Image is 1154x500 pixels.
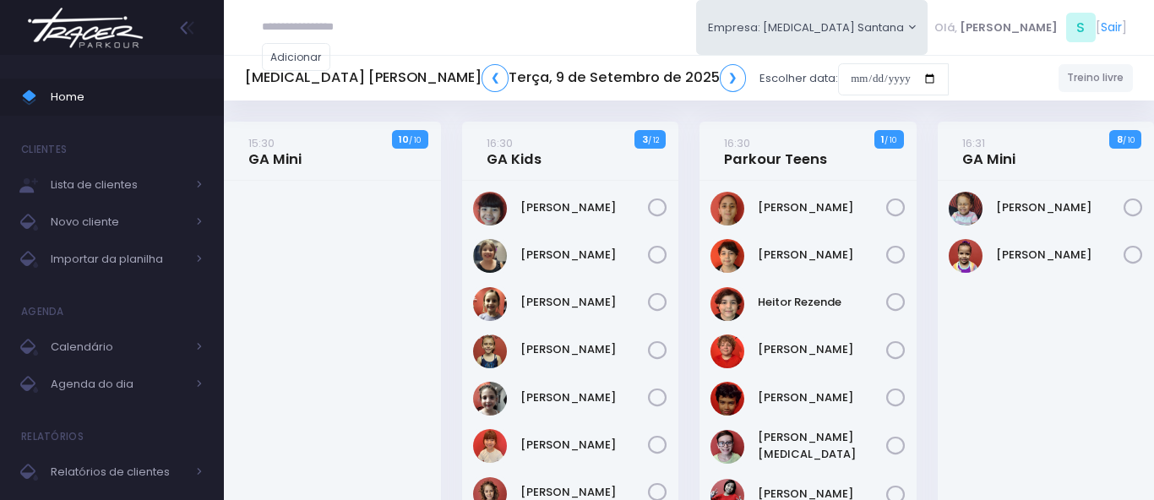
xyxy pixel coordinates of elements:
[724,134,827,168] a: 16:30Parkour Teens
[248,134,302,168] a: 15:30GA Mini
[487,134,542,168] a: 16:30GA Kids
[399,133,409,146] strong: 10
[487,135,513,151] small: 16:30
[1101,19,1122,36] a: Sair
[928,8,1133,46] div: [ ]
[51,248,186,270] span: Importar da planilha
[758,429,885,462] a: [PERSON_NAME][MEDICAL_DATA]
[724,135,750,151] small: 16:30
[1117,133,1123,146] strong: 8
[248,135,275,151] small: 15:30
[710,192,744,226] img: Anna Júlia Roque Silva
[996,199,1124,216] a: [PERSON_NAME]
[245,59,949,98] div: Escolher data:
[1059,64,1134,92] a: Treino livre
[21,133,67,166] h4: Clientes
[473,192,507,226] img: Bianca Yoshida Nagatani
[473,334,507,368] img: Manuela Andrade Bertolla
[720,64,747,92] a: ❯
[962,135,985,151] small: 16:31
[245,64,746,92] h5: [MEDICAL_DATA] [PERSON_NAME] Terça, 9 de Setembro de 2025
[473,382,507,416] img: Mariana Garzuzi Palma
[885,135,896,145] small: / 10
[51,174,186,196] span: Lista de clientes
[520,389,648,406] a: [PERSON_NAME]
[642,133,648,146] strong: 3
[710,239,744,273] img: Arthur Rezende Chemin
[758,294,885,311] a: Heitor Rezende
[710,430,744,464] img: João Vitor Fontan Nicoleti
[758,199,885,216] a: [PERSON_NAME]
[1066,13,1096,42] span: S
[520,199,648,216] a: [PERSON_NAME]
[881,133,885,146] strong: 1
[996,247,1124,264] a: [PERSON_NAME]
[473,239,507,273] img: Heloisa Frederico Mota
[482,64,509,92] a: ❮
[21,420,84,454] h4: Relatórios
[960,19,1058,36] span: [PERSON_NAME]
[1123,135,1135,145] small: / 10
[710,334,744,368] img: Henrique Affonso
[473,287,507,321] img: Lara Prado Pfefer
[520,437,648,454] a: [PERSON_NAME]
[520,294,648,311] a: [PERSON_NAME]
[520,341,648,358] a: [PERSON_NAME]
[51,461,186,483] span: Relatórios de clientes
[473,429,507,463] img: Mariana Namie Takatsuki Momesso
[710,287,744,321] img: Heitor Rezende Chemin
[51,211,186,233] span: Novo cliente
[51,86,203,108] span: Home
[758,389,885,406] a: [PERSON_NAME]
[262,43,331,71] a: Adicionar
[962,134,1015,168] a: 16:31GA Mini
[51,373,186,395] span: Agenda do dia
[934,19,957,36] span: Olá,
[949,192,983,226] img: Malu Souza de Carvalho
[409,135,421,145] small: / 10
[949,239,983,273] img: Maria Cecília Menezes Rodrigues
[758,341,885,358] a: [PERSON_NAME]
[21,295,64,329] h4: Agenda
[710,382,744,416] img: João Pedro Oliveira de Meneses
[51,336,186,358] span: Calendário
[758,247,885,264] a: [PERSON_NAME]
[648,135,659,145] small: / 12
[520,247,648,264] a: [PERSON_NAME]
